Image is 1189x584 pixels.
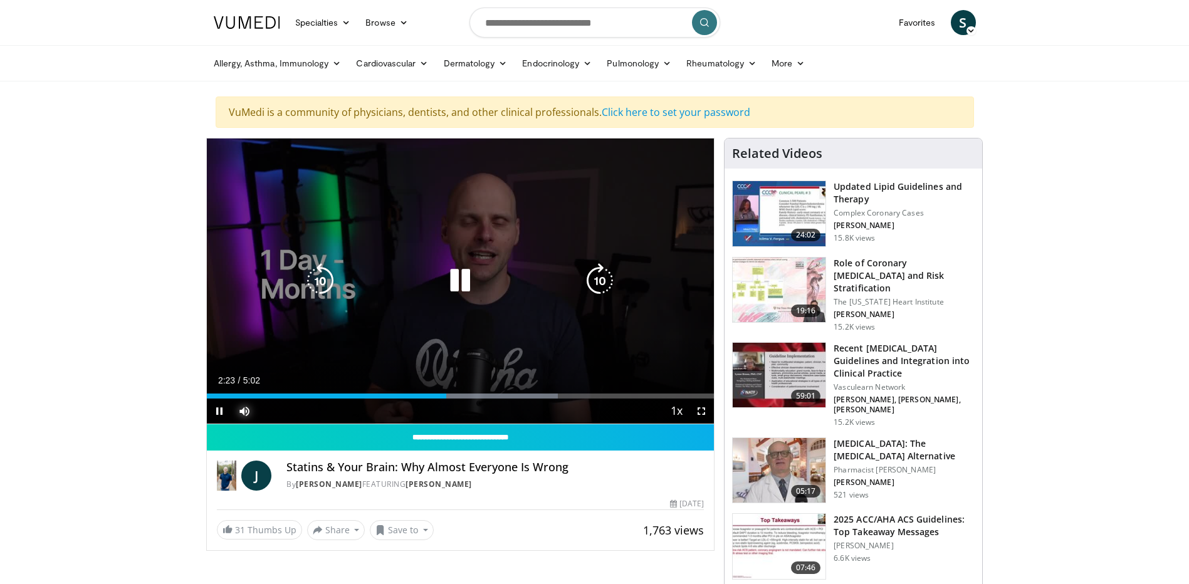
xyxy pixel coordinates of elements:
h3: Role of Coronary [MEDICAL_DATA] and Risk Stratification [834,257,975,295]
span: 24:02 [791,229,821,241]
img: 87825f19-cf4c-4b91-bba1-ce218758c6bb.150x105_q85_crop-smart_upscale.jpg [733,343,825,408]
div: [DATE] [670,498,704,509]
h4: Related Videos [732,146,822,161]
a: S [951,10,976,35]
a: 59:01 Recent [MEDICAL_DATA] Guidelines and Integration into Clinical Practice Vasculearn Network ... [732,342,975,427]
p: 521 views [834,490,869,500]
span: 59:01 [791,390,821,402]
button: Fullscreen [689,399,714,424]
a: More [764,51,812,76]
a: Endocrinology [515,51,599,76]
a: Pulmonology [599,51,679,76]
h3: Recent [MEDICAL_DATA] Guidelines and Integration into Clinical Practice [834,342,975,380]
p: [PERSON_NAME] [834,310,975,320]
p: The [US_STATE] Heart Institute [834,297,975,307]
span: 2:23 [218,375,235,385]
a: Dermatology [436,51,515,76]
button: Save to [370,520,434,540]
div: VuMedi is a community of physicians, dentists, and other clinical professionals. [216,96,974,128]
a: [PERSON_NAME] [406,479,472,489]
span: 19:16 [791,305,821,317]
img: 1efa8c99-7b8a-4ab5-a569-1c219ae7bd2c.150x105_q85_crop-smart_upscale.jpg [733,258,825,323]
span: 5:02 [243,375,260,385]
img: ce9609b9-a9bf-4b08-84dd-8eeb8ab29fc6.150x105_q85_crop-smart_upscale.jpg [733,438,825,503]
span: 31 [235,524,245,536]
a: Click here to set your password [602,105,750,119]
p: Pharmacist [PERSON_NAME] [834,465,975,475]
a: 07:46 2025 ACC/AHA ACS Guidelines: Top Takeaway Messages [PERSON_NAME] 6.6K views [732,513,975,580]
video-js: Video Player [207,138,715,424]
h3: 2025 ACC/AHA ACS Guidelines: Top Takeaway Messages [834,513,975,538]
span: 1,763 views [643,523,704,538]
a: Cardiovascular [348,51,436,76]
a: Browse [358,10,416,35]
button: Share [307,520,365,540]
img: VuMedi Logo [214,16,280,29]
a: Favorites [891,10,943,35]
img: 77f671eb-9394-4acc-bc78-a9f077f94e00.150x105_q85_crop-smart_upscale.jpg [733,181,825,246]
h3: [MEDICAL_DATA]: The [MEDICAL_DATA] Alternative [834,437,975,462]
div: Progress Bar [207,394,715,399]
a: 19:16 Role of Coronary [MEDICAL_DATA] and Risk Stratification The [US_STATE] Heart Institute [PER... [732,257,975,332]
span: / [238,375,241,385]
a: [PERSON_NAME] [296,479,362,489]
span: 05:17 [791,485,821,498]
a: J [241,461,271,491]
p: Complex Coronary Cases [834,208,975,218]
p: [PERSON_NAME] [834,477,975,488]
a: 31 Thumbs Up [217,520,302,540]
img: 369ac253-1227-4c00-b4e1-6e957fd240a8.150x105_q85_crop-smart_upscale.jpg [733,514,825,579]
p: [PERSON_NAME], [PERSON_NAME], [PERSON_NAME] [834,395,975,415]
span: 07:46 [791,561,821,574]
p: [PERSON_NAME] [834,221,975,231]
p: 6.6K views [834,553,871,563]
p: [PERSON_NAME] [834,541,975,551]
input: Search topics, interventions [469,8,720,38]
a: Rheumatology [679,51,764,76]
h4: Statins & Your Brain: Why Almost Everyone Is Wrong [286,461,704,474]
a: Allergy, Asthma, Immunology [206,51,349,76]
p: 15.2K views [834,417,875,427]
img: Dr. Jordan Rennicke [217,461,237,491]
a: 24:02 Updated Lipid Guidelines and Therapy Complex Coronary Cases [PERSON_NAME] 15.8K views [732,180,975,247]
a: Specialties [288,10,359,35]
p: 15.2K views [834,322,875,332]
button: Mute [232,399,257,424]
h3: Updated Lipid Guidelines and Therapy [834,180,975,206]
a: 05:17 [MEDICAL_DATA]: The [MEDICAL_DATA] Alternative Pharmacist [PERSON_NAME] [PERSON_NAME] 521 v... [732,437,975,504]
button: Pause [207,399,232,424]
p: Vasculearn Network [834,382,975,392]
button: Playback Rate [664,399,689,424]
div: By FEATURING [286,479,704,490]
p: 15.8K views [834,233,875,243]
